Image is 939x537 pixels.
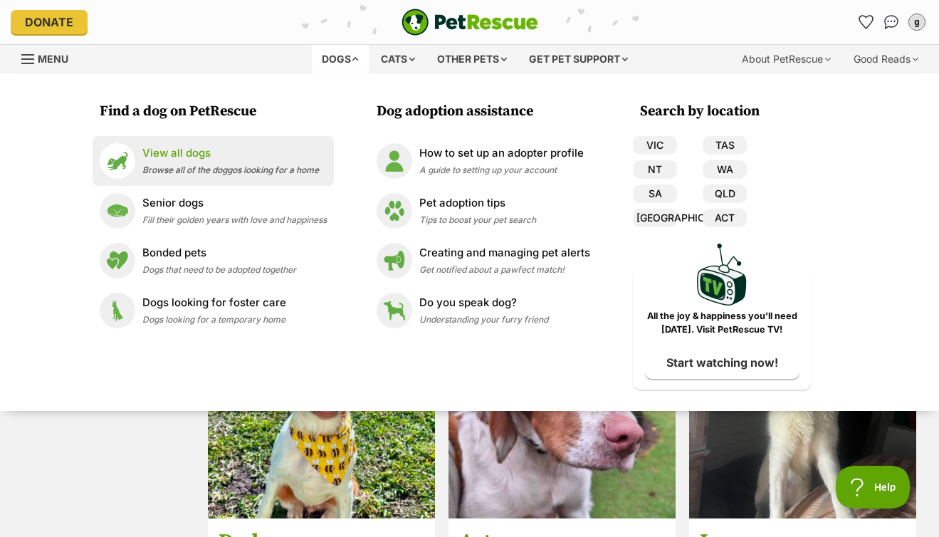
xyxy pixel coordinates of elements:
[142,195,327,212] p: Senior dogs
[419,314,548,325] span: Understanding your furry friend
[100,193,327,229] a: Senior dogs Senior dogs Fill their golden years with love and happiness
[419,165,557,175] span: A guide to setting up your account
[633,209,677,227] a: [GEOGRAPHIC_DATA]
[377,193,590,229] a: Pet adoption tips Pet adoption tips Tips to boost your pet search
[844,45,928,73] div: Good Reads
[100,243,135,278] img: Bonded pets
[11,10,88,34] a: Donate
[854,11,877,33] a: Favourites
[645,346,799,379] a: Start watching now!
[100,293,135,328] img: Dogs looking for foster care
[732,45,841,73] div: About PetRescue
[633,160,677,179] a: NT
[419,245,590,261] p: Creating and managing pet alerts
[21,45,78,71] a: Menu
[377,293,412,328] img: Do you speak dog?
[703,160,747,179] a: WA
[100,143,327,179] a: View all dogs View all dogs Browse all of the doggos looking for a home
[419,195,536,212] p: Pet adoption tips
[142,214,327,225] span: Fill their golden years with love and happiness
[312,45,369,73] div: Dogs
[884,15,899,29] img: chat-41dd97257d64d25036548639549fe6c8038ab92f7586957e7f3b1b290dea8141.svg
[100,243,327,278] a: Bonded pets Bonded pets Dogs that need to be adopted together
[644,310,800,337] p: All the joy & happiness you’ll need [DATE]. Visit PetRescue TV!
[836,466,911,509] iframe: Help Scout Beacon - Open
[640,102,811,122] h3: Search by location
[419,295,548,311] p: Do you speak dog?
[697,244,747,306] img: PetRescue TV logo
[377,143,590,179] a: How to set up an adopter profile How to set up an adopter profile A guide to setting up your account
[427,45,517,73] div: Other pets
[377,243,590,278] a: Creating and managing pet alerts Creating and managing pet alerts Get notified about a pawfect ma...
[519,45,638,73] div: Get pet support
[100,102,334,122] h3: Find a dog on PetRescue
[100,143,135,179] img: View all dogs
[377,293,590,328] a: Do you speak dog? Do you speak dog? Understanding your furry friend
[880,11,903,33] a: Conversations
[402,9,538,36] img: logo-e224e6f780fb5917bec1dbf3a21bbac754714ae5b6737aabdf751b685950b380.svg
[910,15,924,29] div: g
[419,145,584,162] p: How to set up an adopter profile
[38,53,68,65] span: Menu
[854,11,928,33] ul: Account quick links
[377,143,412,179] img: How to set up an adopter profile
[419,214,536,225] span: Tips to boost your pet search
[100,293,327,328] a: Dogs looking for foster care Dogs looking for foster care Dogs looking for a temporary home
[377,193,412,229] img: Pet adoption tips
[142,264,296,275] span: Dogs that need to be adopted together
[703,184,747,203] a: QLD
[633,136,677,155] a: VIC
[142,165,319,175] span: Browse all of the doggos looking for a home
[703,136,747,155] a: TAS
[100,193,135,229] img: Senior dogs
[703,209,747,227] a: ACT
[142,295,286,311] p: Dogs looking for foster care
[906,11,928,33] button: My account
[377,102,597,122] h3: Dog adoption assistance
[371,45,425,73] div: Cats
[419,264,565,275] span: Get notified about a pawfect match!
[402,9,538,36] a: PetRescue
[633,184,677,203] a: SA
[377,243,412,278] img: Creating and managing pet alerts
[142,245,296,261] p: Bonded pets
[142,145,319,162] p: View all dogs
[142,314,285,325] span: Dogs looking for a temporary home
